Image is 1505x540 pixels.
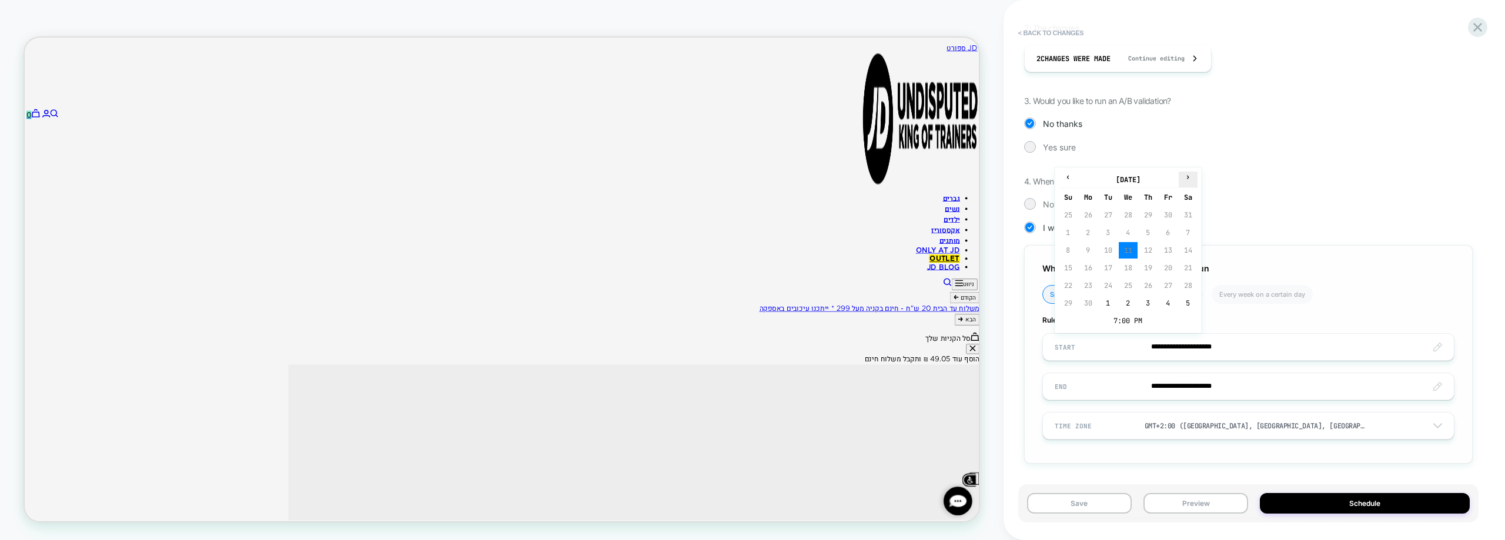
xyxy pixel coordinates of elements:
span: Continue editing [1116,55,1185,62]
a: חיפוש [34,98,45,109]
span: › [1179,172,1197,182]
button: Save [1027,493,1132,514]
td: 30 [1159,207,1178,223]
th: Mo [1079,189,1098,206]
li: Specific date [1042,285,1098,304]
span: Now [1043,199,1061,209]
th: Th [1139,189,1158,206]
li: Every week on a certain day [1212,285,1313,304]
td: 27 [1099,207,1118,223]
a: ONLY AT JD [1188,278,1247,289]
a: OUTLET [1206,289,1247,300]
span: Yes sure [1043,142,1076,152]
span: I would like to schedule the run [1043,223,1162,233]
td: 3 [1099,224,1118,241]
td: 23 [1079,277,1098,294]
td: 25 [1059,207,1078,223]
a: מותגים [1219,265,1247,276]
button: הקודם [1233,339,1273,354]
a: עגלה [2,98,21,109]
td: 7:00 PM [1059,313,1198,329]
button: Preview [1143,493,1248,514]
a: JD ספורט [45,8,1270,196]
td: 13 [1159,242,1178,259]
td: 28 [1119,207,1138,223]
span: 2 Changes were made [1036,54,1111,63]
img: JD Sports ישראל [1118,21,1270,196]
td: 29 [1059,295,1078,311]
td: 30 [1079,295,1098,311]
td: 31 [1179,207,1198,223]
td: 5 [1179,295,1198,311]
button: Schedule [1260,493,1470,514]
td: 2 [1079,224,1098,241]
td: 15 [1059,260,1078,276]
span: הקודם [1248,341,1268,351]
span: 4. When do you like to run this experience? [1024,176,1175,186]
div: GMT+2:00 ([GEOGRAPHIC_DATA], [GEOGRAPHIC_DATA], [GEOGRAPHIC_DATA]) [1145,421,1365,431]
td: 9 [1079,242,1098,259]
a: אקססוריז [1209,251,1247,262]
td: 26 [1079,207,1098,223]
td: 14 [1179,242,1198,259]
span: ‹ [1059,172,1077,182]
a: JD BLOG [1203,300,1247,311]
td: 1 [1059,224,1078,241]
td: 1 [1099,295,1118,311]
span: הבא [1254,371,1268,380]
td: 12 [1139,242,1158,259]
span: ניווט [1251,324,1266,333]
td: 17 [1099,260,1118,276]
span: JD ספורט [1229,8,1270,19]
th: Fr [1159,189,1178,206]
td: 29 [1139,207,1158,223]
td: 19 [1139,260,1158,276]
a: התחבר [24,98,34,109]
th: Tu [1099,189,1118,206]
th: [DATE] [1079,172,1178,188]
td: 18 [1119,260,1138,276]
button: < Back to changes [1012,24,1090,42]
td: 6 [1159,224,1178,241]
td: 5 [1139,224,1158,241]
td: 16 [1079,260,1098,276]
th: Su [1059,189,1078,206]
td: 2 [1119,295,1138,311]
button: הבא [1240,368,1273,384]
td: 20 [1159,260,1178,276]
cart-count: 0 [2,98,9,109]
td: 26 [1139,277,1158,294]
span: הוסף עוד 49.05 ₪ ותקבל משלוח חינם [1120,423,1273,434]
td: 28 [1179,277,1198,294]
a: ילדים [1225,237,1247,248]
td: 8 [1059,242,1078,259]
span: No thanks [1043,119,1082,129]
th: We [1119,189,1138,206]
img: down [1433,423,1442,428]
td: 10 [1099,242,1118,259]
td: 27 [1159,277,1178,294]
span: 3. Would you like to run an A/B validation? [1024,96,1171,106]
th: Sa [1179,189,1198,206]
td: 24 [1099,277,1118,294]
span: When would you like to schedule the run [1042,263,1209,273]
td: 21 [1179,260,1198,276]
td: 4 [1119,224,1138,241]
a: גברים [1224,209,1247,220]
td: 7 [1179,224,1198,241]
span: 2. The changes [1024,23,1079,33]
button: ניווט [1236,321,1270,337]
td: 3 [1139,295,1158,311]
span: Rules [1042,316,1454,324]
td: 11 [1119,242,1138,259]
a: חיפוש [1225,323,1236,334]
a: נשים [1227,223,1247,234]
td: 22 [1059,277,1078,294]
td: 4 [1159,295,1178,311]
td: 25 [1119,277,1138,294]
